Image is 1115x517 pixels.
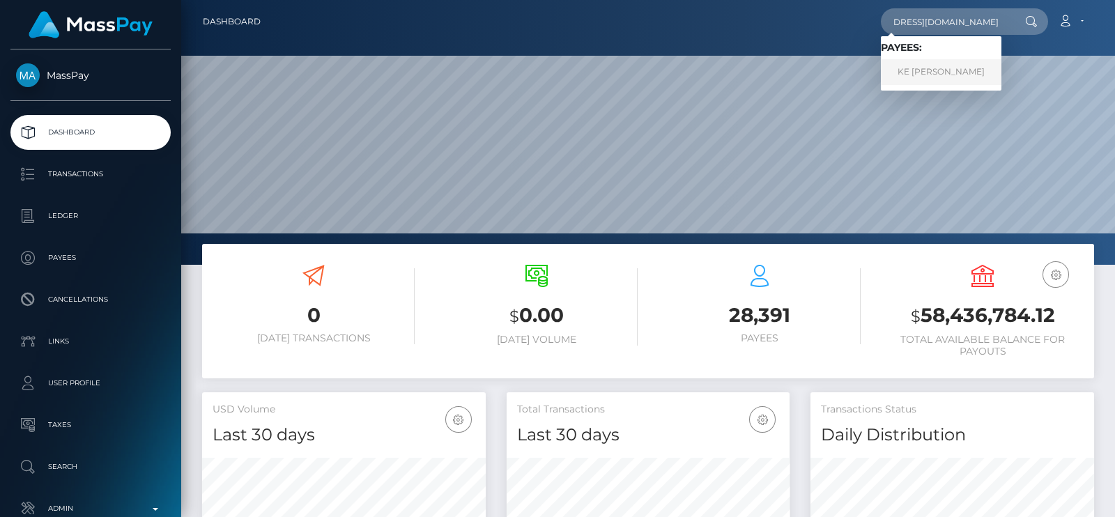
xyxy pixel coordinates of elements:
[882,334,1084,357] h6: Total Available Balance for Payouts
[659,332,861,344] h6: Payees
[16,331,165,352] p: Links
[509,307,519,326] small: $
[10,324,171,359] a: Links
[911,307,921,326] small: $
[436,334,638,346] h6: [DATE] Volume
[517,423,780,447] h4: Last 30 days
[821,423,1084,447] h4: Daily Distribution
[881,59,1001,85] a: KE [PERSON_NAME]
[659,302,861,329] h3: 28,391
[213,332,415,344] h6: [DATE] Transactions
[213,403,475,417] h5: USD Volume
[16,206,165,226] p: Ledger
[517,403,780,417] h5: Total Transactions
[821,403,1084,417] h5: Transactions Status
[881,8,1012,35] input: Search...
[213,302,415,329] h3: 0
[16,63,40,87] img: MassPay
[10,282,171,317] a: Cancellations
[10,199,171,233] a: Ledger
[436,302,638,330] h3: 0.00
[213,423,475,447] h4: Last 30 days
[10,408,171,442] a: Taxes
[29,11,153,38] img: MassPay Logo
[10,449,171,484] a: Search
[16,122,165,143] p: Dashboard
[10,366,171,401] a: User Profile
[10,240,171,275] a: Payees
[16,456,165,477] p: Search
[16,247,165,268] p: Payees
[10,115,171,150] a: Dashboard
[16,289,165,310] p: Cancellations
[10,69,171,82] span: MassPay
[882,302,1084,330] h3: 58,436,784.12
[881,42,1001,54] h6: Payees:
[10,157,171,192] a: Transactions
[16,164,165,185] p: Transactions
[16,373,165,394] p: User Profile
[203,7,261,36] a: Dashboard
[16,415,165,435] p: Taxes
